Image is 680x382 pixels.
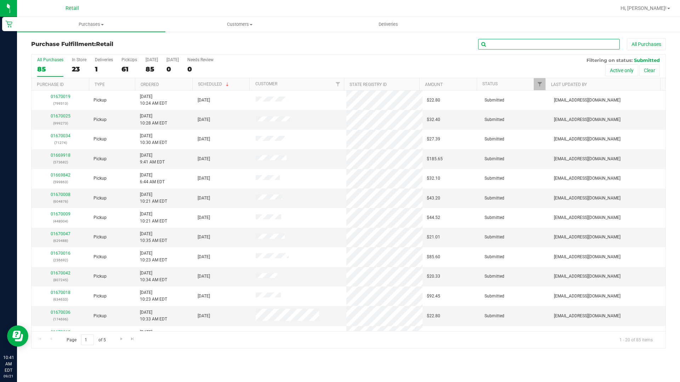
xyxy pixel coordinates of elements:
a: 01669918 [51,153,70,158]
a: Type [95,82,105,87]
span: Pickup [93,97,107,104]
span: $44.52 [427,214,440,221]
span: [DATE] [198,97,210,104]
span: [DATE] [198,136,210,143]
span: [DATE] 10:30 AM EDT [140,133,167,146]
span: $185.65 [427,156,443,162]
span: Submitted [484,195,504,202]
span: 1 - 20 of 85 items [614,334,658,345]
div: All Purchases [37,57,63,62]
p: (573682) [36,159,85,166]
button: Clear [639,64,660,76]
p: (799313) [36,100,85,107]
inline-svg: Retail [5,21,12,28]
span: [DATE] [198,195,210,202]
span: [DATE] 6:44 AM EDT [140,172,165,185]
div: 61 [121,65,137,73]
span: [EMAIL_ADDRESS][DOMAIN_NAME] [554,156,620,162]
span: $27.39 [427,136,440,143]
span: Submitted [484,214,504,221]
p: (999273) [36,120,85,127]
span: Pickup [93,234,107,241]
span: Submitted [484,97,504,104]
span: Retail [96,41,113,47]
span: Deliveries [369,21,408,28]
a: Go to the next page [116,334,126,344]
span: Pickup [93,195,107,202]
span: [DATE] 10:21 AM EDT [140,211,167,224]
a: 01670042 [51,271,70,276]
span: Submitted [484,254,504,260]
span: [DATE] 10:28 AM EDT [140,113,167,126]
span: Submitted [484,116,504,123]
p: (599863) [36,179,85,185]
div: PickUps [121,57,137,62]
span: Page of 5 [61,334,112,345]
a: Go to the last page [127,334,138,344]
span: [DATE] 10:33 AM EDT [140,309,167,323]
p: 10:41 AM EDT [3,354,14,374]
span: [EMAIL_ADDRESS][DOMAIN_NAME] [554,254,620,260]
a: Purchase ID [37,82,64,87]
a: 01670008 [51,192,70,197]
div: 0 [187,65,214,73]
div: [DATE] [146,57,158,62]
span: Pickup [93,116,107,123]
a: Scheduled [198,82,230,87]
a: Last Updated By [551,82,587,87]
span: [DATE] [198,214,210,221]
span: Pickup [93,156,107,162]
div: Needs Review [187,57,214,62]
span: [EMAIL_ADDRESS][DOMAIN_NAME] [554,195,620,202]
span: [DATE] [198,254,210,260]
p: (604876) [36,198,85,205]
span: [DATE] [198,313,210,319]
h3: Purchase Fulfillment: [31,41,243,47]
span: [DATE] 10:41 AM EDT [140,329,167,342]
span: Customers [166,21,313,28]
span: Pickup [93,293,107,300]
span: [EMAIL_ADDRESS][DOMAIN_NAME] [554,313,620,319]
p: (71274) [36,139,85,146]
p: 09/21 [3,374,14,379]
div: In Store [72,57,86,62]
span: Pickup [93,214,107,221]
span: Pickup [93,273,107,280]
p: (174696) [36,316,85,323]
span: Submitted [484,313,504,319]
a: Filter [332,78,344,90]
span: [DATE] 10:35 AM EDT [140,231,167,244]
a: 01670019 [51,94,70,99]
span: [EMAIL_ADDRESS][DOMAIN_NAME] [554,214,620,221]
span: [DATE] [198,175,210,182]
a: Amount [425,82,443,87]
span: [DATE] 9:41 AM EDT [140,152,165,166]
span: Submitted [484,156,504,162]
span: $43.20 [427,195,440,202]
span: Pickup [93,254,107,260]
a: 01669842 [51,173,70,178]
iframe: Resource center [7,325,28,347]
span: [EMAIL_ADDRESS][DOMAIN_NAME] [554,293,620,300]
a: Status [482,81,498,86]
span: [DATE] [198,293,210,300]
span: Submitted [634,57,660,63]
div: 23 [72,65,86,73]
span: Filtering on status: [586,57,633,63]
a: Customer [255,81,277,86]
span: Pickup [93,175,107,182]
span: $20.33 [427,273,440,280]
a: 01670018 [51,290,70,295]
span: Submitted [484,293,504,300]
a: Ordered [141,82,159,87]
button: All Purchases [627,38,666,50]
span: [DATE] 10:23 AM EDT [140,289,167,303]
span: [DATE] [198,116,210,123]
span: Submitted [484,273,504,280]
input: 1 [81,334,94,345]
a: 01670062 [51,330,70,335]
span: [DATE] 10:23 AM EDT [140,250,167,264]
a: Deliveries [314,17,463,32]
div: 85 [37,65,63,73]
a: Purchases [17,17,165,32]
